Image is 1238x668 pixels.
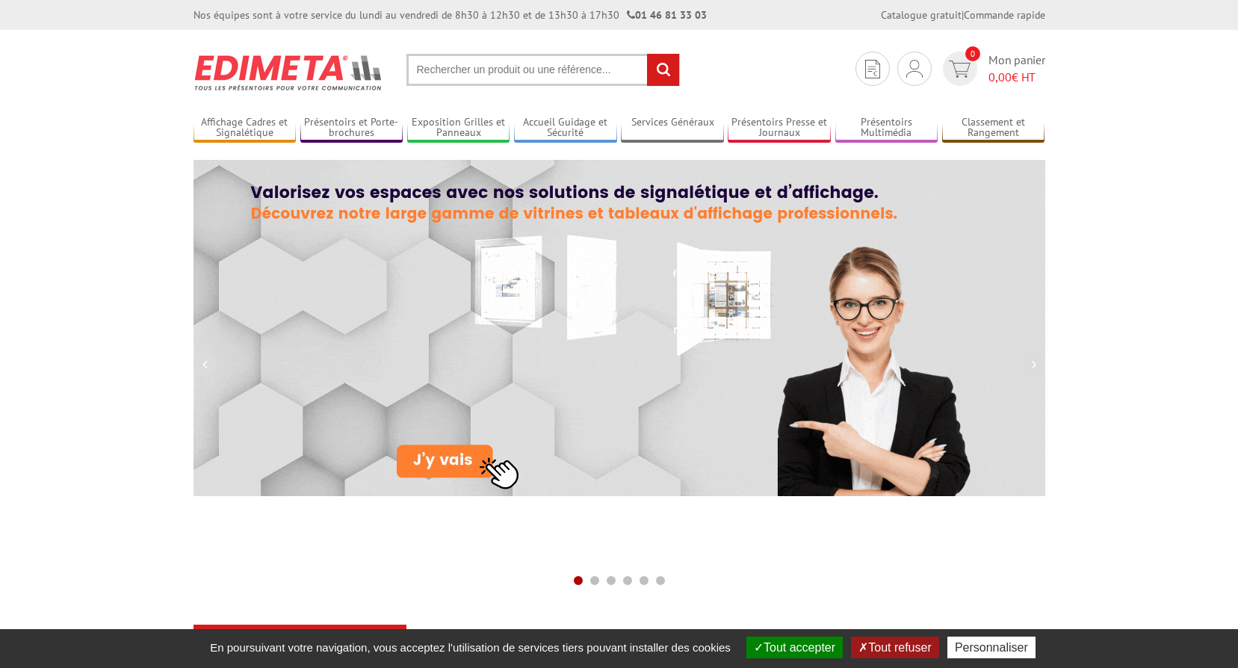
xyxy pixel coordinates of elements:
a: nouveautés [637,628,814,655]
button: Tout refuser [851,637,938,658]
span: 0,00 [988,69,1012,84]
a: Présentoirs et Porte-brochures [300,116,403,140]
img: devis rapide [949,61,971,78]
a: Classement et Rangement [942,116,1045,140]
img: Présentoir, panneau, stand - Edimeta - PLV, affichage, mobilier bureau, entreprise [194,45,384,100]
strong: 01 46 81 33 03 [627,8,707,22]
a: Affichage Cadres et Signalétique [194,116,297,140]
a: Présentoirs Presse et Journaux [728,116,831,140]
a: Présentoirs Multimédia [835,116,938,140]
a: Destockage [424,628,601,655]
a: devis rapide 0 Mon panier 0,00€ HT [939,52,1045,86]
b: Les promotions [850,628,1037,658]
button: Tout accepter [746,637,843,658]
span: € HT [988,69,1045,86]
button: Personnaliser (fenêtre modale) [947,637,1036,658]
a: Commande rapide [964,8,1045,22]
input: rechercher [647,54,679,86]
a: Exposition Grilles et Panneaux [407,116,510,140]
div: | [881,7,1045,22]
img: devis rapide [865,60,880,78]
span: En poursuivant votre navigation, vous acceptez l'utilisation de services tiers pouvant installer ... [202,641,738,654]
img: devis rapide [906,60,923,78]
a: Services Généraux [621,116,724,140]
div: Nos équipes sont à votre service du lundi au vendredi de 8h30 à 12h30 et de 13h30 à 17h30 [194,7,707,22]
input: Rechercher un produit ou une référence... [406,54,680,86]
span: Mon panier [988,52,1045,86]
a: Catalogue gratuit [881,8,962,22]
a: Accueil Guidage et Sécurité [514,116,617,140]
span: 0 [965,46,980,61]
